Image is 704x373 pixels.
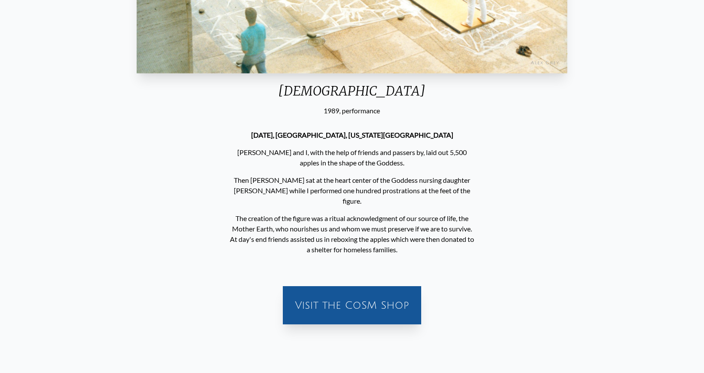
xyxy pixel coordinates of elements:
[251,131,453,139] strong: [DATE], [GEOGRAPHIC_DATA], [US_STATE][GEOGRAPHIC_DATA]
[133,83,570,106] div: [DEMOGRAPHIC_DATA]
[133,106,570,116] div: 1989, performance
[288,291,416,319] a: Visit the CoSM Shop
[229,210,475,258] p: The creation of the figure was a ritual acknowledgment of our source of life, the Mother Earth, w...
[229,144,475,172] p: [PERSON_NAME] and I, with the help of friends and passers by, laid out 5,500 apples in the shape ...
[229,172,475,210] p: Then [PERSON_NAME] sat at the heart center of the Goddess nursing daughter [PERSON_NAME] while I ...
